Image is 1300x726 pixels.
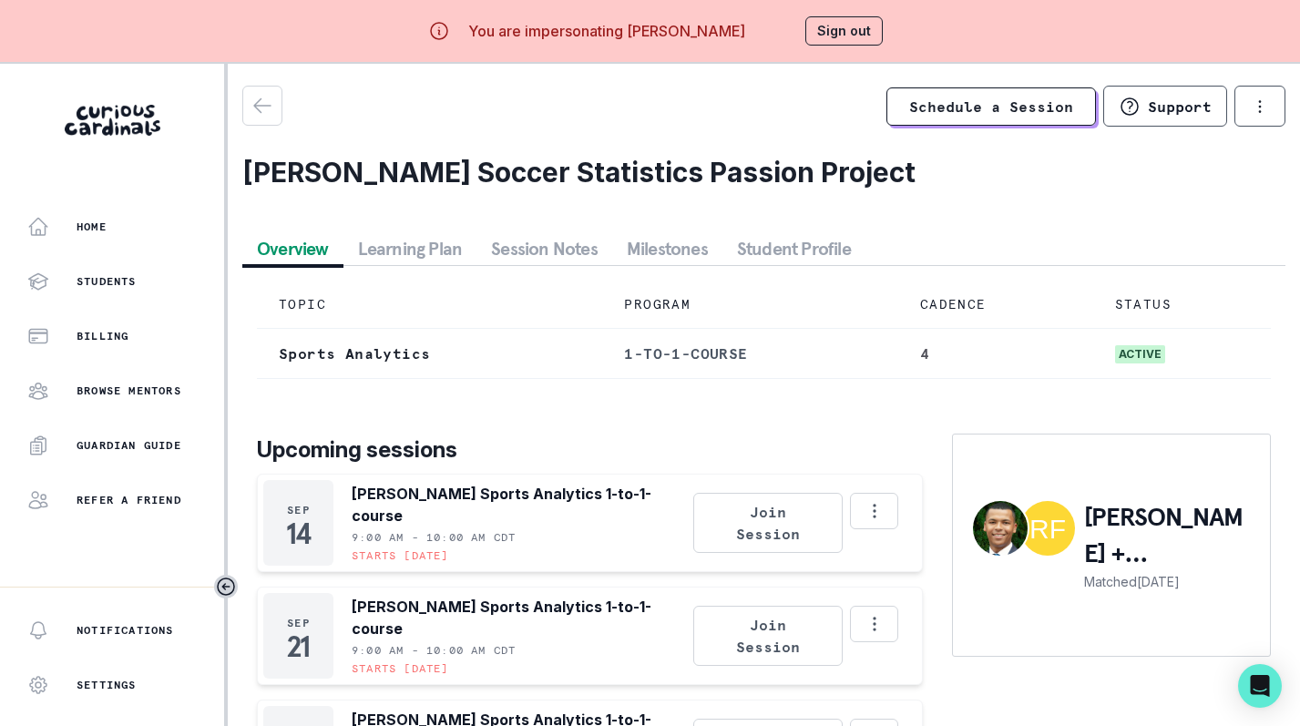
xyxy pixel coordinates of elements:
td: 4 [898,329,1093,379]
p: Billing [77,329,128,343]
p: Support [1148,97,1212,116]
p: Starts [DATE] [352,661,449,676]
button: options [1234,86,1285,127]
p: Sep [287,616,310,630]
div: Open Intercom Messenger [1238,664,1282,708]
p: 14 [286,525,311,543]
button: Join Session [693,606,843,666]
button: Milestones [612,232,722,265]
p: Browse Mentors [77,383,181,398]
span: active [1115,345,1165,363]
td: PROGRAM [602,281,897,329]
button: Sign out [805,16,883,46]
img: Curious Cardinals Logo [65,105,160,136]
button: Overview [242,232,343,265]
td: CADENCE [898,281,1093,329]
img: Linus Bray [973,501,1028,556]
button: Toggle sidebar [214,575,238,598]
p: Upcoming sessions [257,434,923,466]
p: Students [77,274,137,289]
p: Notifications [77,623,174,638]
td: TOPIC [257,281,602,329]
p: 9:00 AM - 10:00 AM CDT [352,530,516,545]
p: [PERSON_NAME] + [PERSON_NAME] [1084,499,1252,572]
p: Settings [77,678,137,692]
h2: [PERSON_NAME] Soccer Statistics Passion Project [242,156,1285,189]
a: Schedule a Session [886,87,1096,126]
button: Student Profile [722,232,865,265]
p: Refer a friend [77,493,181,507]
button: Join Session [693,493,843,553]
p: Matched [DATE] [1084,572,1252,591]
td: STATUS [1093,281,1271,329]
p: [PERSON_NAME] Sports Analytics 1-to-1-course [352,596,686,639]
button: Options [850,606,898,642]
button: Support [1103,86,1227,127]
p: You are impersonating [PERSON_NAME] [468,20,745,42]
p: Starts [DATE] [352,548,449,563]
img: Ryan Fisher [1020,501,1075,556]
p: Guardian Guide [77,438,181,453]
p: 21 [287,638,310,656]
p: Sep [287,503,310,517]
button: Session Notes [476,232,612,265]
td: Sports Analytics [257,329,602,379]
p: [PERSON_NAME] Sports Analytics 1-to-1-course [352,483,686,527]
button: Learning Plan [343,232,477,265]
p: 9:00 AM - 10:00 AM CDT [352,643,516,658]
button: Options [850,493,898,529]
p: Home [77,220,107,234]
td: 1-to-1-course [602,329,897,379]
